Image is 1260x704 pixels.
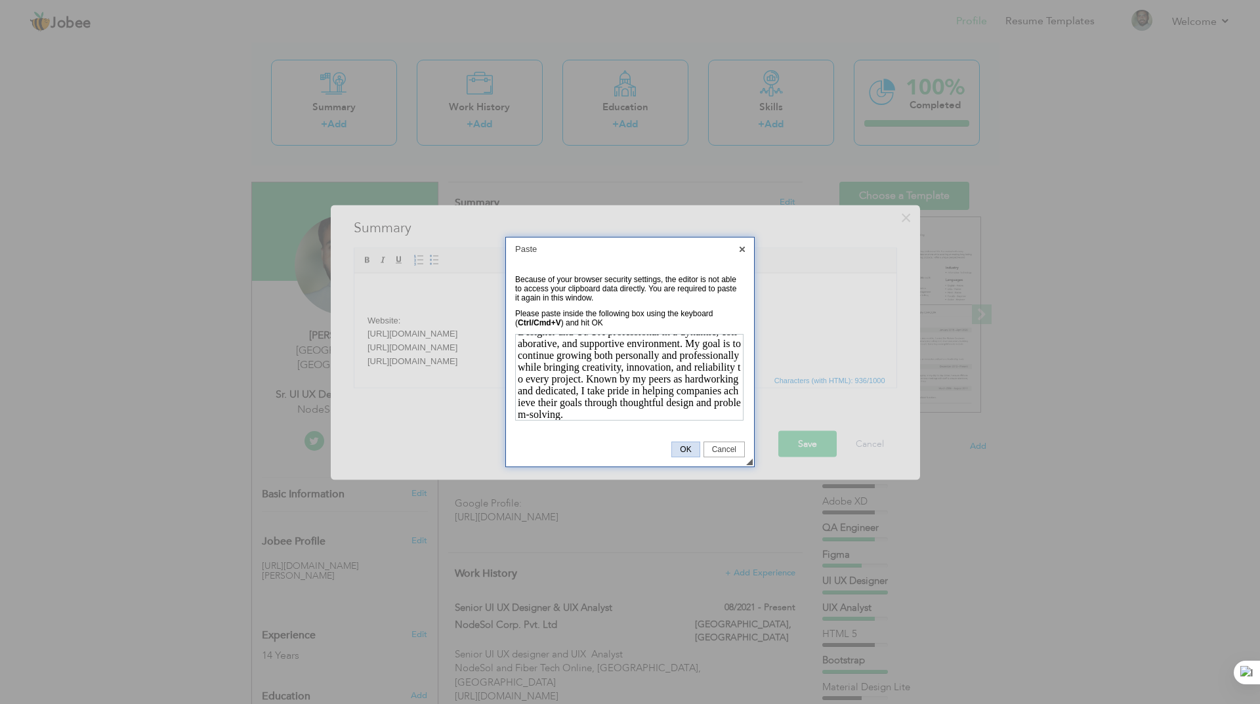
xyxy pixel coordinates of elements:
[506,238,754,260] div: Paste
[518,318,561,327] strong: Ctrl/Cmd+V
[672,445,699,454] span: OK
[736,243,748,255] a: Close
[515,309,738,327] div: Please paste inside the following box using the keyboard ( ) and hit OK
[704,445,744,454] span: Cancel
[13,13,529,232] body: Website: [URL][DOMAIN_NAME] [URL][DOMAIN_NAME] [URL][DOMAIN_NAME] [URL][DOMAIN_NAME] [URL][DOMAIN...
[515,334,744,421] iframe: Paste Area
[515,272,745,426] div: General
[746,459,753,465] div: Resize
[703,442,745,457] a: Cancel
[515,275,738,302] div: Because of your browser security settings, the editor is not able to access your clipboard data d...
[671,442,700,457] a: OK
